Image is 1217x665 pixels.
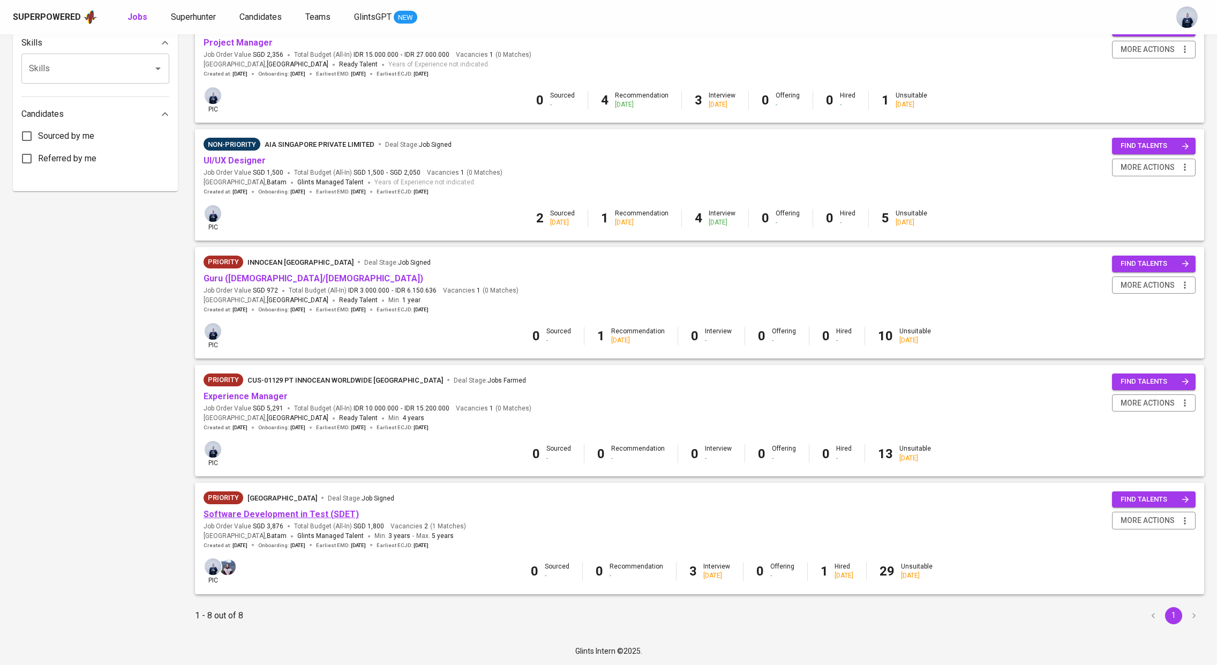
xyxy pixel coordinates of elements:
span: Batam [267,531,287,542]
span: Vacancies ( 0 Matches ) [443,286,519,295]
span: Vacancies ( 1 Matches ) [390,522,466,531]
div: - [705,454,732,463]
span: NEW [394,12,417,23]
span: - [401,50,402,59]
b: 4 [695,211,702,226]
span: [DATE] [414,424,429,431]
span: AIA Singapore Private Limited [265,140,374,148]
span: Job Order Value [204,404,283,413]
span: [GEOGRAPHIC_DATA] [267,413,328,424]
b: 1 [882,93,889,108]
div: Recommendation [615,209,668,227]
span: Priority [204,257,243,267]
span: [DATE] [232,70,247,78]
a: UI/UX Designer [204,155,266,166]
b: 0 [826,93,833,108]
div: - [546,454,571,463]
span: Min. [388,296,420,304]
span: SGD 972 [253,286,278,295]
span: SGD 3,876 [253,522,283,531]
span: [DATE] [351,188,366,196]
span: IDR 3.000.000 [348,286,389,295]
span: [GEOGRAPHIC_DATA] [267,59,328,70]
b: 0 [536,93,544,108]
span: GlintsGPT [354,12,392,22]
div: - [770,571,794,580]
span: Vacancies ( 0 Matches ) [427,168,502,177]
span: find talents [1121,494,1189,506]
p: Candidates [21,108,64,121]
span: more actions [1121,514,1175,527]
div: Candidates [21,103,169,125]
span: SGD 5,291 [253,404,283,413]
b: 0 [758,446,765,461]
span: Total Budget (All-In) [294,522,384,531]
div: Sufficient Talents in Pipeline [204,138,260,151]
b: 4 [601,93,608,108]
span: more actions [1121,43,1175,56]
span: Created at : [204,424,247,431]
img: annisa@glints.com [1176,6,1198,28]
div: pic [204,322,222,350]
div: - [545,571,569,580]
b: 1 [601,211,608,226]
b: 0 [597,446,605,461]
span: Max. [416,532,454,540]
span: IDR 10.000.000 [354,404,399,413]
span: [GEOGRAPHIC_DATA] [247,494,317,502]
span: find talents [1121,140,1189,152]
div: Recommendation [615,91,668,109]
b: 3 [695,93,702,108]
span: Job Order Value [204,168,283,177]
span: Deal Stage : [328,495,394,502]
span: [GEOGRAPHIC_DATA] [267,295,328,306]
span: 4 years [402,414,424,422]
a: Teams [305,11,333,24]
span: SGD 1,500 [253,168,283,177]
span: Vacancies ( 0 Matches ) [456,50,531,59]
span: more actions [1121,161,1175,174]
button: more actions [1112,159,1196,176]
button: find talents [1112,256,1196,272]
span: 1 [459,168,464,177]
div: Sourced [546,327,571,345]
div: Sourced [545,562,569,580]
div: Sourced [546,444,571,462]
div: - [772,336,796,345]
b: 0 [762,93,769,108]
span: Min. [374,532,410,540]
span: Job Signed [398,259,431,266]
div: pic [204,204,222,232]
span: SGD 1,800 [354,522,384,531]
span: [DATE] [290,424,305,431]
span: Glints Managed Talent [297,532,364,540]
span: [DATE] [232,188,247,196]
span: Total Budget (All-In) [294,168,420,177]
b: 0 [691,328,698,343]
span: 3 years [388,532,410,540]
b: 10 [878,328,893,343]
b: 0 [758,328,765,343]
b: 0 [596,564,603,579]
b: 0 [826,211,833,226]
span: [DATE] [351,542,366,549]
div: - [840,100,855,109]
span: [DATE] [232,542,247,549]
span: Earliest ECJD : [377,188,429,196]
div: - [546,336,571,345]
span: Sourced by me [38,130,94,143]
div: - [610,571,663,580]
span: Created at : [204,306,247,313]
span: more actions [1121,279,1175,292]
span: Deal Stage : [364,259,431,266]
b: 1 [821,564,828,579]
span: SGD 2,356 [253,50,283,59]
span: - [401,404,402,413]
div: Interview [705,327,732,345]
p: 1 - 8 out of 8 [195,609,243,622]
span: IDR 15.000.000 [354,50,399,59]
div: Hired [836,444,852,462]
span: Total Budget (All-In) [294,404,449,413]
div: Sourced [550,91,575,109]
span: Candidates [239,12,282,22]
